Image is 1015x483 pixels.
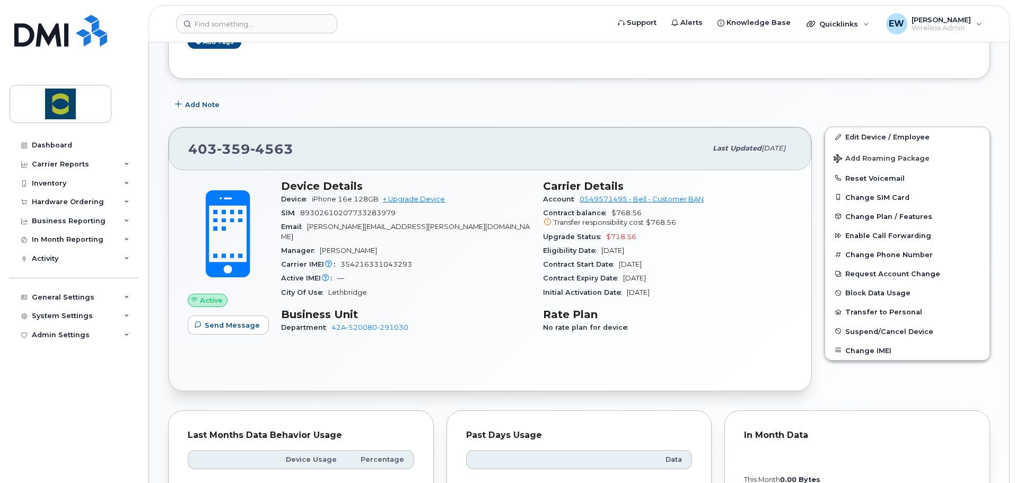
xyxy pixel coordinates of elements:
[281,209,300,217] span: SIM
[340,260,412,268] span: 354216331043293
[188,315,269,335] button: Send Message
[217,141,250,157] span: 359
[825,188,990,207] button: Change SIM Card
[200,295,223,305] span: Active
[580,195,704,203] a: 0549571495 - Bell - Customer BAN
[825,264,990,283] button: Request Account Change
[543,195,580,203] span: Account
[889,17,904,30] span: EW
[680,17,703,28] span: Alerts
[543,260,619,268] span: Contract Start Date
[281,223,307,231] span: Email
[543,209,792,228] span: $768.56
[590,450,692,469] th: Data
[250,141,293,157] span: 4563
[710,12,798,33] a: Knowledge Base
[281,260,340,268] span: Carrier IMEI
[300,209,396,217] span: 89302610207733283979
[646,218,676,226] span: $768.56
[825,245,990,264] button: Change Phone Number
[554,218,644,226] span: Transfer responsibility cost
[845,232,931,240] span: Enable Call Forwarding
[281,323,331,331] span: Department
[799,13,877,34] div: Quicklinks
[188,141,293,157] span: 403
[744,430,970,441] div: In Month Data
[271,450,346,469] th: Device Usage
[627,17,657,28] span: Support
[627,288,650,296] span: [DATE]
[281,288,328,296] span: City Of Use
[543,209,611,217] span: Contract balance
[825,322,990,341] button: Suspend/Cancel Device
[188,430,414,441] div: Last Months Data Behavior Usage
[281,247,320,254] span: Manager
[879,13,990,34] div: Emilie Wilson
[346,450,414,469] th: Percentage
[825,169,990,188] button: Reset Voicemail
[606,233,636,241] span: $718.56
[337,274,344,282] span: —
[328,288,367,296] span: Lethbridge
[825,341,990,360] button: Change IMEI
[912,24,971,32] span: Wireless Admin
[619,260,642,268] span: [DATE]
[834,154,930,164] span: Add Roaming Package
[610,12,664,33] a: Support
[205,320,260,330] span: Send Message
[825,127,990,146] a: Edit Device / Employee
[543,180,792,192] h3: Carrier Details
[543,233,606,241] span: Upgrade Status
[331,323,408,331] a: 42A-520080-291030
[825,207,990,226] button: Change Plan / Features
[383,195,445,203] a: + Upgrade Device
[623,274,646,282] span: [DATE]
[762,144,785,152] span: [DATE]
[281,180,530,192] h3: Device Details
[312,195,379,203] span: iPhone 16e 128GB
[185,100,220,110] span: Add Note
[845,212,932,220] span: Change Plan / Features
[281,308,530,321] h3: Business Unit
[281,223,530,240] span: [PERSON_NAME][EMAIL_ADDRESS][PERSON_NAME][DOMAIN_NAME]
[825,226,990,245] button: Enable Call Forwarding
[466,430,693,441] div: Past Days Usage
[912,15,971,24] span: [PERSON_NAME]
[281,274,337,282] span: Active IMEI
[168,95,229,114] button: Add Note
[727,17,791,28] span: Knowledge Base
[281,195,312,203] span: Device
[825,147,990,169] button: Add Roaming Package
[819,20,858,28] span: Quicklinks
[543,308,792,321] h3: Rate Plan
[601,247,624,254] span: [DATE]
[825,283,990,302] button: Block Data Usage
[664,12,710,33] a: Alerts
[320,247,377,254] span: [PERSON_NAME]
[713,144,762,152] span: Last updated
[543,323,633,331] span: No rate plan for device
[543,288,627,296] span: Initial Activation Date
[543,247,601,254] span: Eligibility Date
[177,14,337,33] input: Find something...
[845,327,933,335] span: Suspend/Cancel Device
[543,274,623,282] span: Contract Expiry Date
[825,302,990,321] button: Transfer to Personal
